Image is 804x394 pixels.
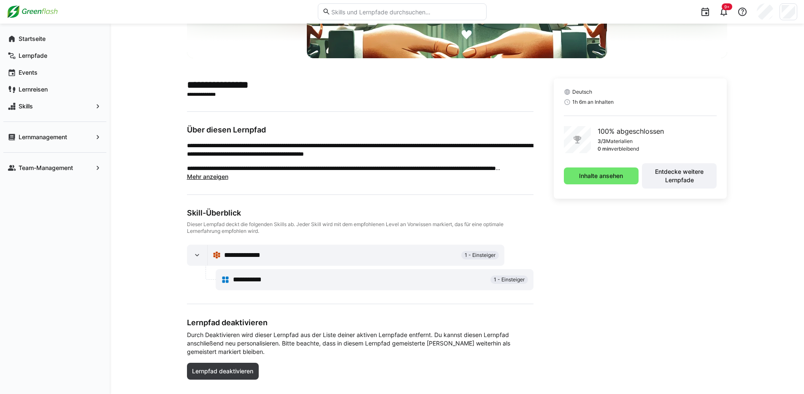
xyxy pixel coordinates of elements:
[611,146,639,152] p: verbleibend
[187,208,533,218] div: Skill-Überblick
[187,125,533,135] h3: Über diesen Lernpfad
[642,163,717,189] button: Entdecke weitere Lernpfade
[187,221,533,235] div: Dieser Lernpfad deckt die folgenden Skills ab. Jeder Skill wird mit dem empfohlenen Level an Vorw...
[578,172,624,180] span: Inhalte ansehen
[598,146,611,152] p: 0 min
[572,99,614,105] span: 1h 6m an Inhalten
[606,138,633,145] p: Materialien
[330,8,482,16] input: Skills und Lernpfade durchsuchen…
[724,4,730,9] span: 9+
[572,89,592,95] span: Deutsch
[465,252,495,259] span: 1 - Einsteiger
[494,276,525,283] span: 1 - Einsteiger
[598,126,664,136] p: 100% abgeschlossen
[187,363,259,380] button: Lernpfad deaktivieren
[598,138,606,145] p: 3/3
[187,318,533,327] h3: Lernpfad deaktivieren
[191,367,254,375] span: Lernpfad deaktivieren
[187,173,228,180] span: Mehr anzeigen
[646,167,712,184] span: Entdecke weitere Lernpfade
[187,331,533,356] span: Durch Deaktivieren wird dieser Lernpfad aus der Liste deiner aktiven Lernpfade entfernt. Du kanns...
[564,167,639,184] button: Inhalte ansehen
